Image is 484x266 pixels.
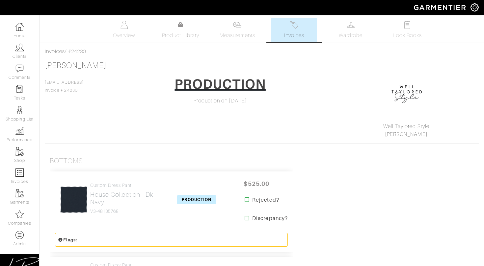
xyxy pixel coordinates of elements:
img: garmentier-logo-header-white-b43fb05a5012e4ada735d5af1a66efaba907eab6374d6393d1fbf88cb4ef424d.png [411,2,471,13]
img: reminder-icon-8004d30b9f0a5d33ae49ab947aed9ed385cf756f9e5892f1edd6e32f2345188e.png [15,85,24,93]
img: orders-icon-0abe47150d42831381b5fb84f609e132dff9fe21cb692f30cb5eec754e2cba89.png [15,168,24,177]
h2: House Collection - Dk Navy [90,191,159,206]
img: todo-9ac3debb85659649dc8f770b8b6100bb5dab4b48dedcbae339e5042a72dfd3cc.svg [403,21,412,29]
img: garments-icon-b7da505a4dc4fd61783c78ac3ca0ef83fa9d6f193b1c9dc38574b1d14d53ca28.png [15,147,24,156]
span: Wardrobe [339,32,363,39]
div: / #24230 [45,48,479,55]
img: graph-8b7af3c665d003b59727f371ae50e7771705bf0c487971e6e97d053d13c5068d.png [15,127,24,135]
img: 1593278135251.png.png [390,77,423,109]
img: custom-products-icon-6973edde1b6c6774590e2ad28d3d057f2f42decad08aa0e48061009ba2575b3a.png [15,231,24,239]
img: measurements-466bbee1fd09ba9460f595b01e5d73f9e2bff037440d3c8f018324cb6cdf7a4a.svg [233,21,241,29]
h4: Custom Dress Pant [90,183,159,188]
a: Overview [101,18,147,42]
h4: V3-48135768 [90,209,159,214]
span: Overview [113,32,135,39]
span: PRODUCTION [177,195,216,204]
a: Product Library [158,21,204,39]
img: garments-icon-b7da505a4dc4fd61783c78ac3ca0ef83fa9d6f193b1c9dc38574b1d14d53ca28.png [15,189,24,197]
span: Product Library [162,32,199,39]
span: Invoices [284,32,304,39]
img: dashboard-icon-dbcd8f5a0b271acd01030246c82b418ddd0df26cd7fceb0bd07c9910d44c42f6.png [15,23,24,31]
img: wardrobe-487a4870c1b7c33e795ec22d11cfc2ed9d08956e64fb3008fe2437562e282088.svg [347,21,355,29]
a: Custom Dress Pant House Collection - Dk Navy V3-48135768 [90,183,159,214]
a: PRODUCTION [177,196,216,202]
img: comment-icon-a0a6a9ef722e966f86d9cbdc48e553b5cf19dbc54f86b18d962a5391bc8f6eb6.png [15,64,24,73]
img: basicinfo-40fd8af6dae0f16599ec9e87c0ef1c0a1fdea2edbe929e3d69a839185d80c458.svg [120,21,128,29]
a: [EMAIL_ADDRESS] [45,80,84,85]
a: Look Books [384,18,430,42]
span: Measurements [220,32,255,39]
div: Production on [DATE] [153,97,287,105]
a: Invoices [45,49,65,55]
small: Flags: [58,237,77,242]
a: Well Taylored Style [383,123,429,129]
img: orders-27d20c2124de7fd6de4e0e44c1d41de31381a507db9b33961299e4e07d508b8c.svg [290,21,298,29]
strong: Rejected? [252,196,279,204]
img: stylists-icon-eb353228a002819b7ec25b43dbf5f0378dd9e0616d9560372ff212230b889e62.png [15,106,24,114]
strong: Discrepancy? [252,214,288,222]
h1: PRODUCTION [175,76,266,92]
span: $525.00 [237,177,276,191]
img: companies-icon-14a0f246c7e91f24465de634b560f0151b0cc5c9ce11af5fac52e6d7d6371812.png [15,210,24,218]
a: PRODUCTION [170,74,270,97]
a: [PERSON_NAME] [45,61,106,70]
img: clients-icon-6bae9207a08558b7cb47a8932f037763ab4055f8c8b6bfacd5dc20c3e0201464.png [15,43,24,52]
a: Invoices [271,18,317,42]
a: Measurements [214,18,261,42]
span: Invoice # 24230 [45,80,84,93]
img: gear-icon-white-bd11855cb880d31180b6d7d6211b90ccbf57a29d726f0c71d8c61bd08dd39cc2.png [471,3,479,11]
img: TAQYsuJr24VmWuySRtMsdB3n [60,186,88,213]
h3: Bottoms [50,157,83,165]
a: [PERSON_NAME] [385,131,428,137]
span: Look Books [393,32,422,39]
a: Wardrobe [328,18,374,42]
